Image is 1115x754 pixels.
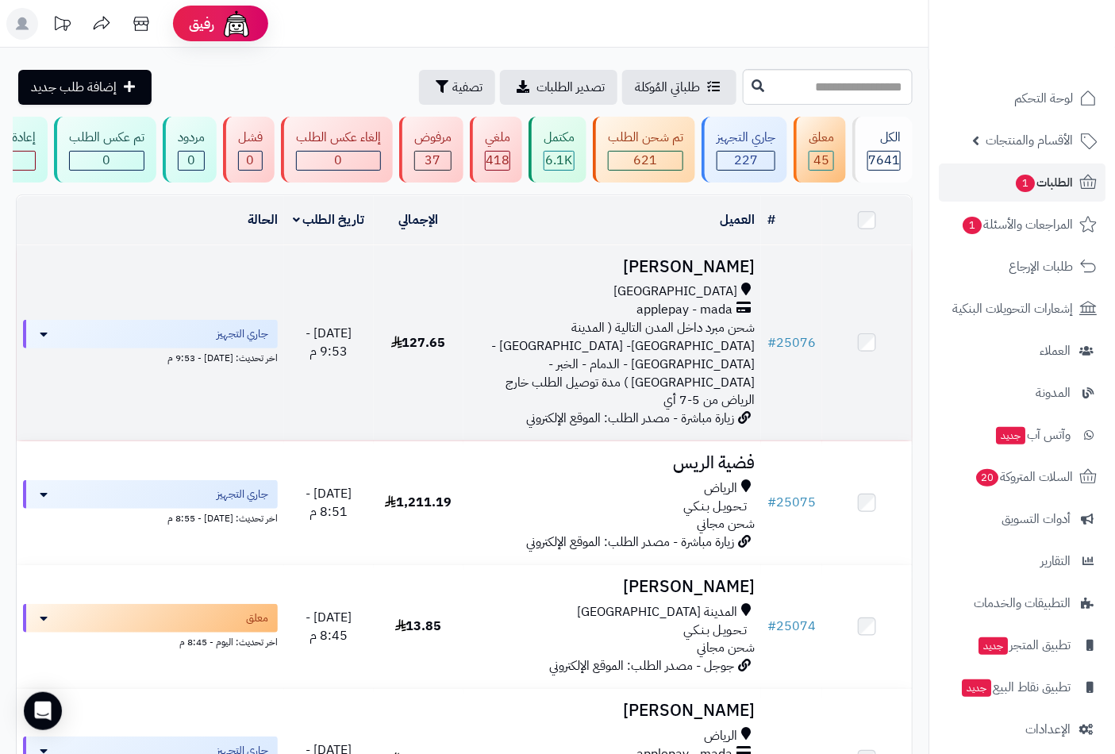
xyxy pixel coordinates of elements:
span: تـحـويـل بـنـكـي [683,621,747,640]
a: التقارير [939,542,1105,580]
a: الإجمالي [398,210,438,229]
a: تطبيق المتجرجديد [939,626,1105,664]
span: 0 [247,151,255,170]
span: [DATE] - 8:51 م [306,484,352,521]
a: الحالة [248,210,278,229]
a: معلق 45 [790,117,849,183]
span: 1 [963,217,982,234]
span: # [767,617,776,636]
span: 0 [187,151,195,170]
span: الطلبات [1014,171,1073,194]
a: السلات المتروكة20 [939,458,1105,496]
span: جديد [962,679,991,697]
span: شحن مجاني [697,514,755,533]
span: 1,211.19 [385,493,452,512]
span: 0 [103,151,111,170]
span: تصفية [452,78,483,97]
button: تصفية [419,70,495,105]
div: 45 [809,152,833,170]
a: التطبيقات والخدمات [939,584,1105,622]
div: 37 [415,152,451,170]
span: الرياض [704,479,737,498]
a: طلباتي المُوكلة [622,70,736,105]
div: ملغي [485,129,510,147]
span: المدونة [1036,382,1071,404]
a: إلغاء عكس الطلب 0 [278,117,396,183]
span: تطبيق نقاط البيع [960,676,1071,698]
div: 0 [239,152,262,170]
span: جديد [996,427,1025,444]
span: تصدير الطلبات [536,78,605,97]
a: مكتمل 6.1K [525,117,590,183]
span: الرياض [704,727,737,745]
span: تطبيق المتجر [977,634,1071,656]
div: مرفوض [414,129,452,147]
span: طلبات الإرجاع [1009,256,1073,278]
a: إضافة طلب جديد [18,70,152,105]
a: #25075 [767,493,816,512]
span: [DATE] - 8:45 م [306,608,352,645]
a: # [767,210,775,229]
span: زيارة مباشرة - مصدر الطلب: الموقع الإلكتروني [526,409,734,428]
a: ملغي 418 [467,117,525,183]
h3: فضية الريس [470,454,756,472]
a: لوحة التحكم [939,79,1105,117]
div: 0 [297,152,380,170]
a: فشل 0 [220,117,278,183]
div: مكتمل [544,129,575,147]
span: جوجل - مصدر الطلب: الموقع الإلكتروني [549,656,734,675]
span: applepay - mada [636,301,732,319]
span: 127.65 [391,333,446,352]
span: لوحة التحكم [1014,87,1073,110]
span: رفيق [189,14,214,33]
span: المدينة [GEOGRAPHIC_DATA] [577,603,737,621]
span: شحن مبرد داخل المدن التالية ( المدينة [GEOGRAPHIC_DATA]- [GEOGRAPHIC_DATA] - [GEOGRAPHIC_DATA] - ... [491,318,755,410]
span: معلق [246,610,268,626]
a: أدوات التسويق [939,500,1105,538]
span: 20 [976,469,998,487]
span: # [767,493,776,512]
div: فشل [238,129,263,147]
a: تاريخ الطلب [293,210,365,229]
a: مرفوض 37 [396,117,467,183]
a: طلبات الإرجاع [939,248,1105,286]
div: الكل [867,129,901,147]
span: شحن مجاني [697,638,755,657]
span: 0 [335,151,343,170]
h3: [PERSON_NAME] [470,702,756,720]
a: تحديثات المنصة [42,8,82,44]
a: الإعدادات [939,710,1105,748]
span: الإعدادات [1025,718,1071,741]
span: 45 [813,151,829,170]
span: طلباتي المُوكلة [635,78,700,97]
span: إضافة طلب جديد [31,78,117,97]
div: اخر تحديث: [DATE] - 9:53 م [23,348,278,365]
a: #25076 [767,333,816,352]
div: 227 [717,152,775,170]
a: تم شحن الطلب 621 [590,117,698,183]
span: العملاء [1040,340,1071,362]
div: اخر تحديث: [DATE] - 8:55 م [23,509,278,525]
a: تصدير الطلبات [500,70,617,105]
a: العملاء [939,332,1105,370]
span: المراجعات والأسئلة [961,214,1073,236]
a: تم عكس الطلب 0 [51,117,160,183]
a: تطبيق نقاط البيعجديد [939,668,1105,706]
span: جاري التجهيز [217,487,268,502]
a: مردود 0 [160,117,220,183]
span: 621 [634,151,658,170]
span: # [767,333,776,352]
span: [GEOGRAPHIC_DATA] [613,283,737,301]
span: [DATE] - 9:53 م [306,324,352,361]
div: Open Intercom Messenger [24,692,62,730]
h3: [PERSON_NAME] [470,258,756,276]
span: 6.1K [546,151,573,170]
div: 418 [486,152,509,170]
a: الطلبات1 [939,163,1105,202]
span: 418 [486,151,509,170]
span: جاري التجهيز [217,326,268,342]
span: 227 [734,151,758,170]
div: مردود [178,129,205,147]
span: 7641 [868,151,900,170]
span: التطبيقات والخدمات [974,592,1071,614]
